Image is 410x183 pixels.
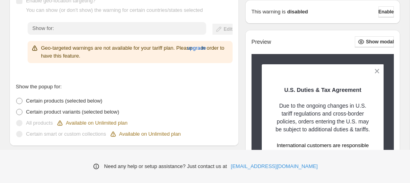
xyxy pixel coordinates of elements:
span: Show for: [32,25,54,31]
span: upgrade [187,44,206,52]
p: Certain smart or custom collections [26,130,106,138]
button: Enable [378,6,394,17]
span: Enable [378,9,394,15]
span: You can show (or don't show) the warning for certain countries/states selected [26,7,203,13]
span: Due to the ongoing changes in U.S. tariff regulations and cross-border policies, orders entering ... [276,103,370,133]
p: All products [26,119,53,127]
span: Show the popup for: [16,84,61,90]
div: Available on Unlimited plan [109,130,181,138]
h2: Preview [252,39,271,45]
strong: disabled [287,8,308,16]
button: Show modal [355,36,394,47]
div: Available on Unlimited plan [56,119,128,127]
span: Certain products (selected below) [26,98,102,104]
p: Geo-targeted warnings are not available for your tariff plan. Please in order to have this feature. [41,44,229,60]
span: International customers are responsible for any customs, duties, import taxes or brokerage fees. [277,142,370,165]
p: This warning is [252,8,286,16]
strong: U.S. Duties & Tax Agreement [284,87,361,93]
span: Show modal [366,39,394,45]
a: [EMAIL_ADDRESS][DOMAIN_NAME] [231,162,318,170]
span: Certain product variants (selected below) [26,109,119,115]
button: upgrade [187,42,206,54]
